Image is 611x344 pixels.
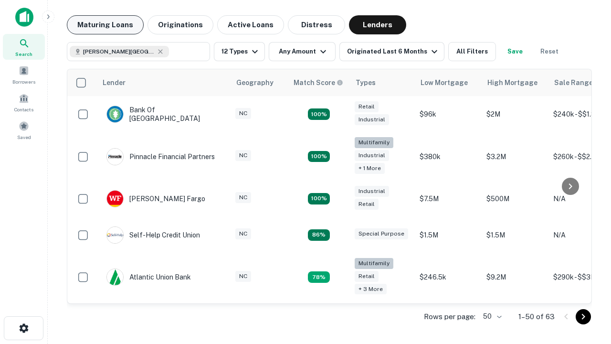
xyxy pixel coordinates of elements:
[347,46,440,57] div: Originated Last 6 Months
[482,96,548,132] td: $2M
[308,151,330,162] div: Matching Properties: 23, hasApolloMatch: undefined
[339,42,444,61] button: Originated Last 6 Months
[518,311,555,322] p: 1–50 of 63
[415,217,482,253] td: $1.5M
[415,96,482,132] td: $96k
[349,15,406,34] button: Lenders
[487,77,537,88] div: High Mortgage
[3,62,45,87] a: Borrowers
[355,150,389,161] div: Industrial
[448,42,496,61] button: All Filters
[15,50,32,58] span: Search
[479,310,503,323] div: 50
[3,89,45,115] a: Contacts
[421,77,468,88] div: Low Mortgage
[15,8,33,27] img: capitalize-icon.png
[17,133,31,141] span: Saved
[308,271,330,283] div: Matching Properties: 10, hasApolloMatch: undefined
[14,106,33,113] span: Contacts
[236,77,274,88] div: Geography
[355,284,387,295] div: + 3 more
[355,163,385,174] div: + 1 more
[106,106,221,123] div: Bank Of [GEOGRAPHIC_DATA]
[308,229,330,241] div: Matching Properties: 11, hasApolloMatch: undefined
[308,193,330,204] div: Matching Properties: 14, hasApolloMatch: undefined
[235,108,251,119] div: NC
[235,271,251,282] div: NC
[415,181,482,217] td: $7.5M
[107,191,123,207] img: picture
[106,190,205,207] div: [PERSON_NAME] Fargo
[355,258,393,269] div: Multifamily
[107,227,123,243] img: picture
[269,42,336,61] button: Any Amount
[415,132,482,181] td: $380k
[231,69,288,96] th: Geography
[97,69,231,96] th: Lender
[482,181,548,217] td: $500M
[424,311,475,322] p: Rows per page:
[217,15,284,34] button: Active Loans
[3,34,45,60] a: Search
[106,226,200,244] div: Self-help Credit Union
[3,117,45,143] a: Saved
[235,228,251,239] div: NC
[482,69,548,96] th: High Mortgage
[356,77,376,88] div: Types
[355,199,379,210] div: Retail
[308,108,330,120] div: Matching Properties: 14, hasApolloMatch: undefined
[235,192,251,203] div: NC
[288,69,350,96] th: Capitalize uses an advanced AI algorithm to match your search with the best lender. The match sco...
[563,237,611,283] iframe: Chat Widget
[554,77,593,88] div: Sale Range
[355,101,379,112] div: Retail
[67,15,144,34] button: Maturing Loans
[294,77,341,88] h6: Match Score
[482,217,548,253] td: $1.5M
[147,15,213,34] button: Originations
[355,137,393,148] div: Multifamily
[482,253,548,301] td: $9.2M
[288,15,345,34] button: Distress
[235,150,251,161] div: NC
[294,77,343,88] div: Capitalize uses an advanced AI algorithm to match your search with the best lender. The match sco...
[83,47,155,56] span: [PERSON_NAME][GEOGRAPHIC_DATA], [GEOGRAPHIC_DATA]
[576,309,591,324] button: Go to next page
[500,42,530,61] button: Save your search to get updates of matches that match your search criteria.
[355,114,389,125] div: Industrial
[103,77,126,88] div: Lender
[355,228,408,239] div: Special Purpose
[415,253,482,301] td: $246.5k
[106,269,191,286] div: Atlantic Union Bank
[214,42,265,61] button: 12 Types
[107,149,123,165] img: picture
[534,42,565,61] button: Reset
[482,132,548,181] td: $3.2M
[107,106,123,122] img: picture
[107,269,123,285] img: picture
[12,78,35,86] span: Borrowers
[350,69,415,96] th: Types
[106,148,215,165] div: Pinnacle Financial Partners
[355,271,379,282] div: Retail
[415,69,482,96] th: Low Mortgage
[355,186,389,197] div: Industrial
